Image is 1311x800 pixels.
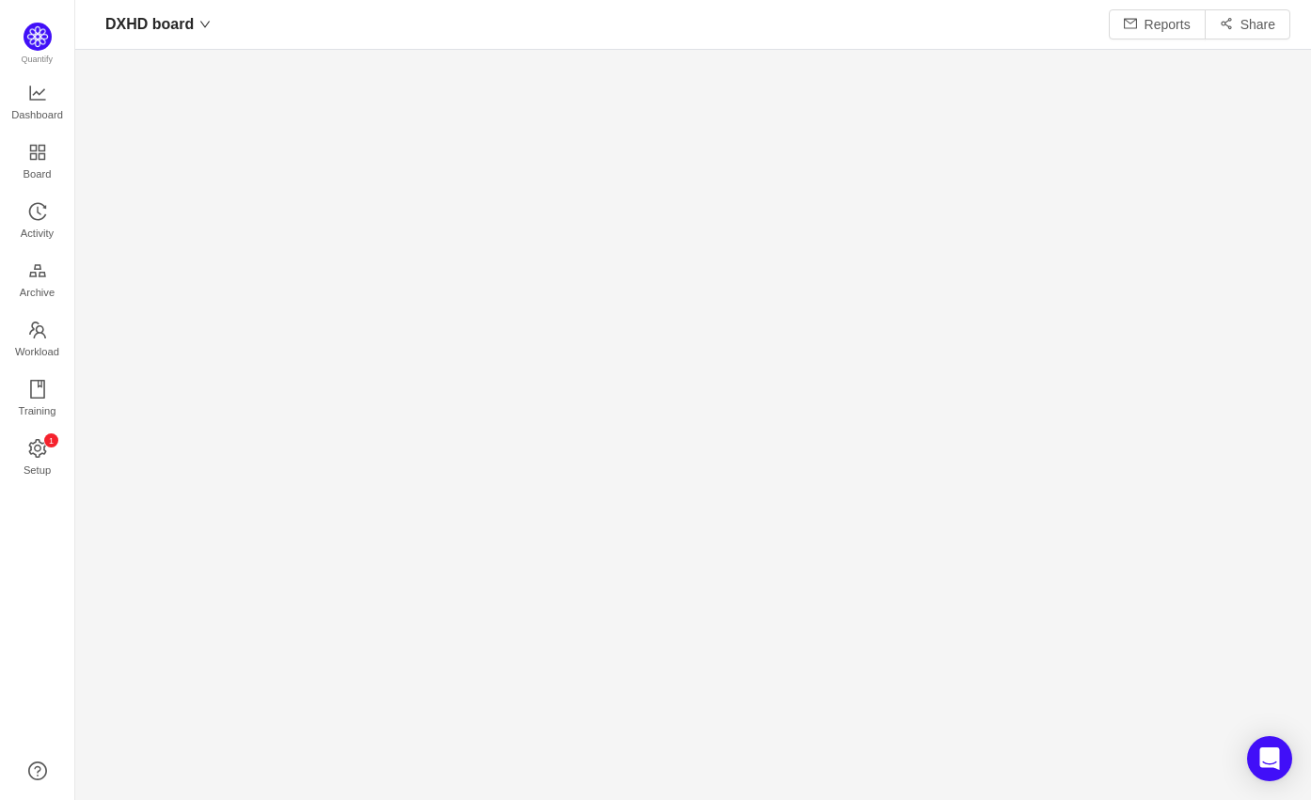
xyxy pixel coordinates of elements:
i: icon: line-chart [28,84,47,102]
a: Archive [28,262,47,300]
div: Open Intercom Messenger [1247,736,1292,781]
sup: 1 [44,433,58,447]
span: Setup [24,451,51,489]
i: icon: appstore [28,143,47,162]
span: Board [24,155,52,193]
a: icon: question-circle [28,761,47,780]
i: icon: history [28,202,47,221]
i: icon: setting [28,439,47,458]
a: Dashboard [28,85,47,122]
a: Activity [28,203,47,241]
a: Board [28,144,47,181]
img: Quantify [24,23,52,51]
span: Training [18,392,55,430]
i: icon: book [28,380,47,399]
a: Workload [28,322,47,359]
span: Dashboard [11,96,63,133]
a: icon: settingSetup [28,440,47,478]
i: icon: down [199,19,211,30]
button: icon: mailReports [1109,9,1206,39]
span: Workload [15,333,59,370]
a: Training [28,381,47,418]
i: icon: gold [28,261,47,280]
i: icon: team [28,321,47,339]
span: DXHD board [105,9,194,39]
span: Quantify [22,55,54,64]
p: 1 [48,433,53,447]
span: Activity [21,214,54,252]
button: icon: share-altShare [1205,9,1290,39]
span: Archive [20,274,55,311]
